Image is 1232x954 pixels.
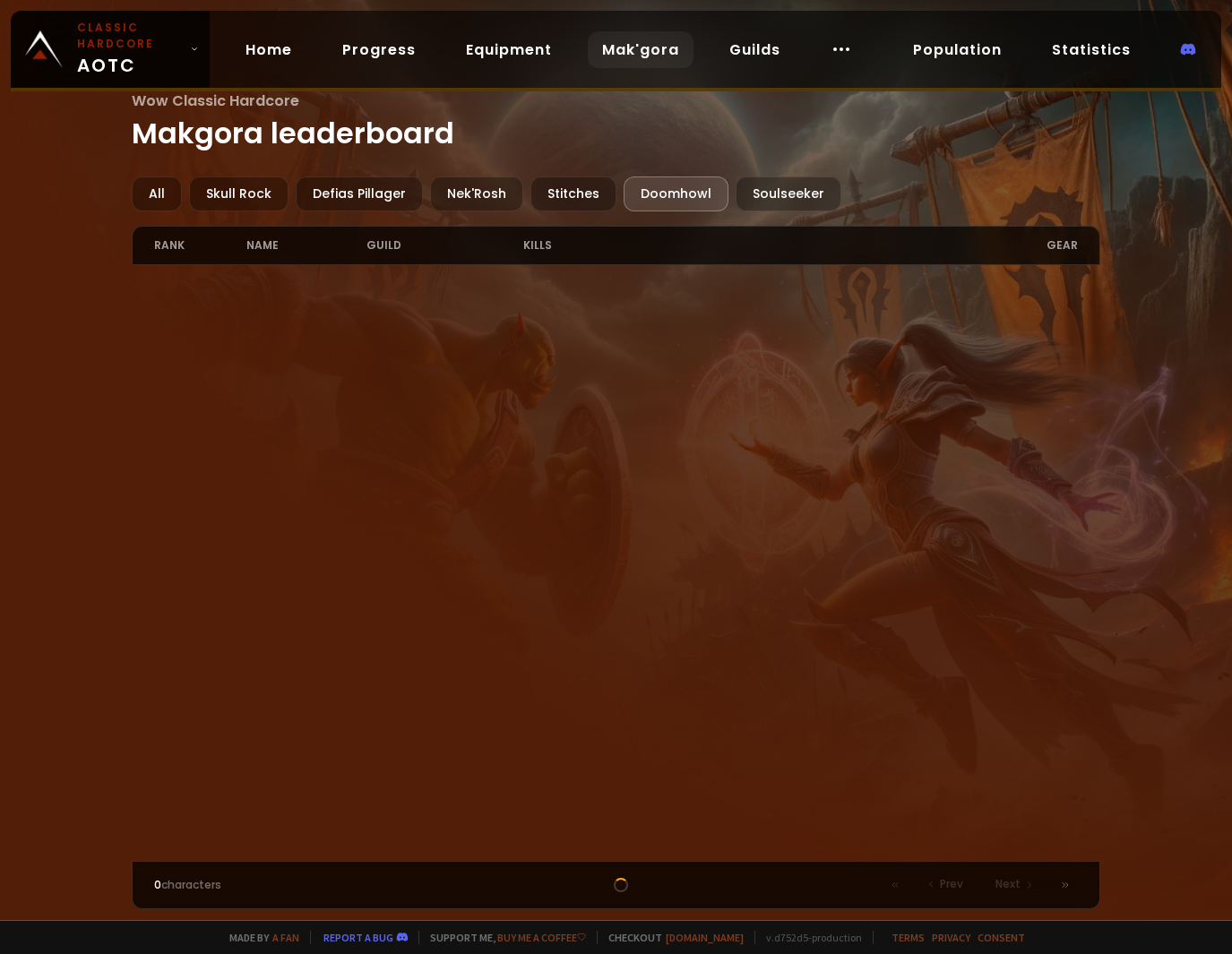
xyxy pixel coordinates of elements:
[715,31,795,68] a: Guilds
[189,176,289,211] div: Skull Rock
[366,227,523,264] div: guild
[497,931,586,944] a: Buy me a coffee
[932,931,970,944] a: Privacy
[624,176,728,211] div: Doomhowl
[995,876,1021,892] span: Next
[1038,31,1145,68] a: Statistics
[154,877,385,893] div: characters
[323,931,393,944] a: Report a bug
[597,931,744,944] span: Checkout
[77,20,183,79] span: AOTC
[892,931,925,944] a: Terms
[231,31,306,68] a: Home
[978,931,1025,944] a: Consent
[666,931,744,944] a: [DOMAIN_NAME]
[523,227,616,264] div: kills
[219,931,299,944] span: Made by
[246,227,366,264] div: name
[616,227,1077,264] div: gear
[154,877,161,892] span: 0
[899,31,1016,68] a: Population
[588,31,694,68] a: Mak'gora
[754,931,862,944] span: v. d752d5 - production
[418,931,586,944] span: Support me,
[132,90,1100,112] span: Wow Classic Hardcore
[940,876,963,892] span: Prev
[328,31,430,68] a: Progress
[272,931,299,944] a: a fan
[11,11,210,88] a: Classic HardcoreAOTC
[430,176,523,211] div: Nek'Rosh
[296,176,423,211] div: Defias Pillager
[132,90,1100,155] h1: Makgora leaderboard
[452,31,566,68] a: Equipment
[154,227,246,264] div: rank
[530,176,616,211] div: Stitches
[77,20,183,52] small: Classic Hardcore
[132,176,182,211] div: All
[736,176,841,211] div: Soulseeker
